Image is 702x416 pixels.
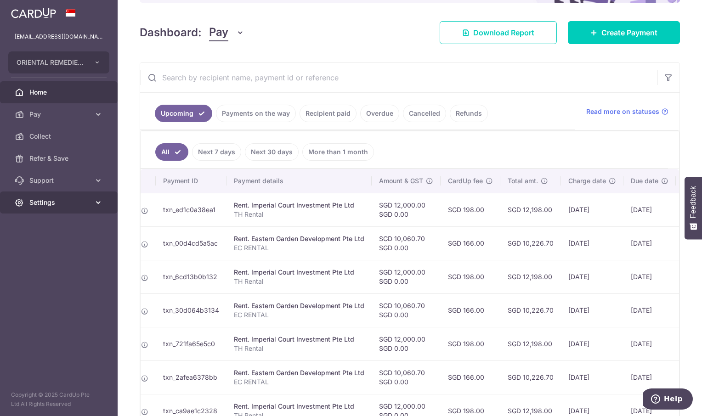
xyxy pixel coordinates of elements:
[234,368,364,377] div: Rent. Eastern Garden Development Pte Ltd
[561,360,623,394] td: [DATE]
[500,193,561,226] td: SGD 12,198.00
[156,193,226,226] td: txn_ed1c0a38ea1
[29,154,90,163] span: Refer & Save
[29,176,90,185] span: Support
[234,377,364,387] p: EC RENTAL
[623,260,676,293] td: [DATE]
[643,388,693,411] iframe: Opens a widget where you can find more information
[508,176,538,186] span: Total amt.
[156,169,226,193] th: Payment ID
[441,360,500,394] td: SGD 166.00
[500,260,561,293] td: SGD 12,198.00
[192,143,241,161] a: Next 7 days
[561,293,623,327] td: [DATE]
[441,327,500,360] td: SGD 198.00
[234,201,364,210] div: Rent. Imperial Court Investment Pte Ltd
[156,293,226,327] td: txn_30d064b3134
[561,226,623,260] td: [DATE]
[234,301,364,310] div: Rent. Eastern Garden Development Pte Ltd
[679,305,697,316] img: Bank Card
[226,169,372,193] th: Payment details
[29,88,90,97] span: Home
[679,372,697,383] img: Bank Card
[29,132,90,141] span: Collect
[441,293,500,327] td: SGD 166.00
[234,277,364,286] p: TH Rental
[209,24,228,41] span: Pay
[689,186,697,218] span: Feedback
[372,193,441,226] td: SGD 12,000.00 SGD 0.00
[15,32,103,41] p: [EMAIL_ADDRESS][DOMAIN_NAME]
[623,293,676,327] td: [DATE]
[500,327,561,360] td: SGD 12,198.00
[450,105,488,122] a: Refunds
[234,210,364,219] p: TH Rental
[561,193,623,226] td: [DATE]
[8,51,109,73] button: ORIENTAL REMEDIES EAST COAST PRIVATE LIMITED
[234,243,364,253] p: EC RENTAL
[586,107,668,116] a: Read more on statuses
[372,327,441,360] td: SGD 12,000.00 SGD 0.00
[234,234,364,243] div: Rent. Eastern Garden Development Pte Ltd
[234,344,364,353] p: TH Rental
[623,327,676,360] td: [DATE]
[568,21,680,44] a: Create Payment
[300,105,357,122] a: Recipient paid
[623,226,676,260] td: [DATE]
[403,105,446,122] a: Cancelled
[234,402,364,411] div: Rent. Imperial Court Investment Pte Ltd
[234,268,364,277] div: Rent. Imperial Court Investment Pte Ltd
[623,360,676,394] td: [DATE]
[679,271,697,282] img: Bank Card
[623,193,676,226] td: [DATE]
[685,177,702,239] button: Feedback - Show survey
[372,226,441,260] td: SGD 10,060.70 SGD 0.00
[155,105,212,122] a: Upcoming
[156,226,226,260] td: txn_00d4cd5a5ac
[29,198,90,207] span: Settings
[500,226,561,260] td: SGD 10,226.70
[29,110,90,119] span: Pay
[209,24,244,41] button: Pay
[234,335,364,344] div: Rent. Imperial Court Investment Pte Ltd
[379,176,423,186] span: Amount & GST
[441,226,500,260] td: SGD 166.00
[360,105,399,122] a: Overdue
[679,204,697,215] img: Bank Card
[440,21,557,44] a: Download Report
[448,176,483,186] span: CardUp fee
[441,260,500,293] td: SGD 198.00
[302,143,374,161] a: More than 1 month
[372,360,441,394] td: SGD 10,060.70 SGD 0.00
[140,24,202,41] h4: Dashboard:
[216,105,296,122] a: Payments on the way
[586,107,659,116] span: Read more on statuses
[155,143,188,161] a: All
[473,27,534,38] span: Download Report
[156,327,226,360] td: txn_721fa65e5c0
[500,360,561,394] td: SGD 10,226.70
[561,327,623,360] td: [DATE]
[500,293,561,327] td: SGD 10,226.70
[631,176,658,186] span: Due date
[679,338,697,349] img: Bank Card
[156,360,226,394] td: txn_2afea6378bb
[601,27,657,38] span: Create Payment
[156,260,226,293] td: txn_6cd13b0b132
[234,310,364,320] p: EC RENTAL
[679,238,697,249] img: Bank Card
[441,193,500,226] td: SGD 198.00
[561,260,623,293] td: [DATE]
[372,293,441,327] td: SGD 10,060.70 SGD 0.00
[17,58,85,67] span: ORIENTAL REMEDIES EAST COAST PRIVATE LIMITED
[245,143,299,161] a: Next 30 days
[140,63,657,92] input: Search by recipient name, payment id or reference
[568,176,606,186] span: Charge date
[11,7,56,18] img: CardUp
[372,260,441,293] td: SGD 12,000.00 SGD 0.00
